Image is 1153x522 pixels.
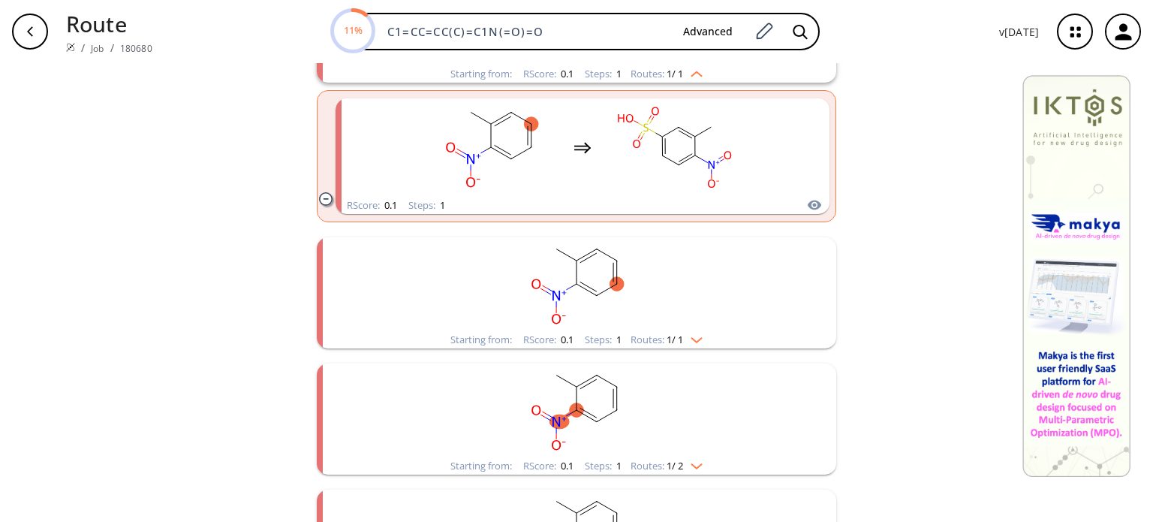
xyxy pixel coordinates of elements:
a: Job [91,42,104,55]
img: Down [683,457,703,469]
svg: Cc1ccccc1[N+](=O)[O-] [381,364,772,457]
span: 0.1 [382,198,397,212]
div: Routes: [631,69,703,79]
li: / [110,40,114,56]
span: 1 / 1 [667,335,683,345]
svg: Cc1ccccc1[N+](=O)[O-] [423,101,558,195]
div: RScore : [523,335,573,345]
div: Steps : [585,335,622,345]
span: 0.1 [558,67,573,80]
span: 1 [614,333,622,346]
div: Starting from: [450,69,512,79]
div: Steps : [408,201,445,210]
p: Route [66,8,152,40]
div: Steps : [585,69,622,79]
img: Spaya logo [66,43,75,52]
span: 1 [614,67,622,80]
img: Banner [1022,75,1130,477]
div: RScore : [523,69,573,79]
div: Starting from: [450,461,512,471]
div: RScore : [347,201,397,210]
img: Up [683,65,703,77]
div: Steps : [585,461,622,471]
button: Advanced [671,18,745,46]
div: Routes: [631,461,703,471]
span: 1 [438,198,445,212]
span: 1 / 2 [667,461,683,471]
svg: Cc1cc(S(=O)(=O)O)ccc1[N+](=O)[O-] [607,101,742,195]
span: 0.1 [558,333,573,346]
div: Starting from: [450,335,512,345]
input: Enter SMILES [378,24,671,39]
div: Routes: [631,335,703,345]
li: / [81,40,85,56]
span: 0.1 [558,459,573,472]
span: 1 / 1 [667,69,683,79]
span: 1 [614,459,622,472]
a: 180680 [120,42,152,55]
p: v [DATE] [999,24,1039,40]
div: RScore : [523,461,573,471]
svg: Cc1ccccc1[N+](=O)[O-] [381,237,772,331]
img: Down [683,331,703,343]
text: 11% [343,23,362,37]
